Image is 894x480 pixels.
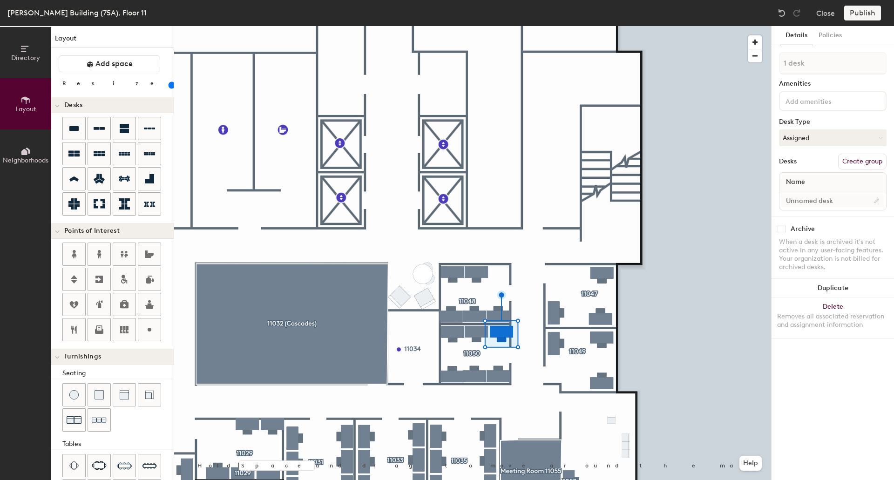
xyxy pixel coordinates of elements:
[3,156,48,164] span: Neighborhoods
[138,383,161,406] button: Couch (corner)
[64,353,101,360] span: Furnishings
[62,383,86,406] button: Stool
[145,390,154,399] img: Couch (corner)
[113,454,136,477] button: Eight seat table
[779,80,887,88] div: Amenities
[791,225,815,233] div: Archive
[779,158,797,165] div: Desks
[88,383,111,406] button: Cushion
[64,227,120,235] span: Points of Interest
[62,80,165,87] div: Resize
[781,174,810,190] span: Name
[95,390,104,399] img: Cushion
[95,59,133,68] span: Add space
[51,34,174,48] h1: Layout
[15,105,36,113] span: Layout
[142,458,157,473] img: Ten seat table
[7,7,147,19] div: [PERSON_NAME] Building (75A), Floor 11
[816,6,835,20] button: Close
[739,456,762,471] button: Help
[117,458,132,473] img: Eight seat table
[779,238,887,271] div: When a desk is archived it's not active in any user-facing features. Your organization is not bil...
[64,101,82,109] span: Desks
[69,461,79,470] img: Four seat table
[62,454,86,477] button: Four seat table
[781,194,884,207] input: Unnamed desk
[67,412,81,427] img: Couch (x2)
[138,454,161,477] button: Ten seat table
[784,95,867,106] input: Add amenities
[113,383,136,406] button: Couch (middle)
[779,129,887,146] button: Assigned
[813,26,847,45] button: Policies
[92,461,107,470] img: Six seat table
[838,154,887,169] button: Create group
[780,26,813,45] button: Details
[88,454,111,477] button: Six seat table
[772,297,894,338] button: DeleteRemoves all associated reservation and assignment information
[11,54,40,62] span: Directory
[92,413,107,427] img: Couch (x3)
[62,368,174,379] div: Seating
[59,55,160,72] button: Add space
[777,8,786,18] img: Undo
[62,408,86,432] button: Couch (x2)
[792,8,801,18] img: Redo
[772,279,894,297] button: Duplicate
[779,118,887,126] div: Desk Type
[69,390,79,399] img: Stool
[777,312,888,329] div: Removes all associated reservation and assignment information
[88,408,111,432] button: Couch (x3)
[120,390,129,399] img: Couch (middle)
[62,439,174,449] div: Tables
